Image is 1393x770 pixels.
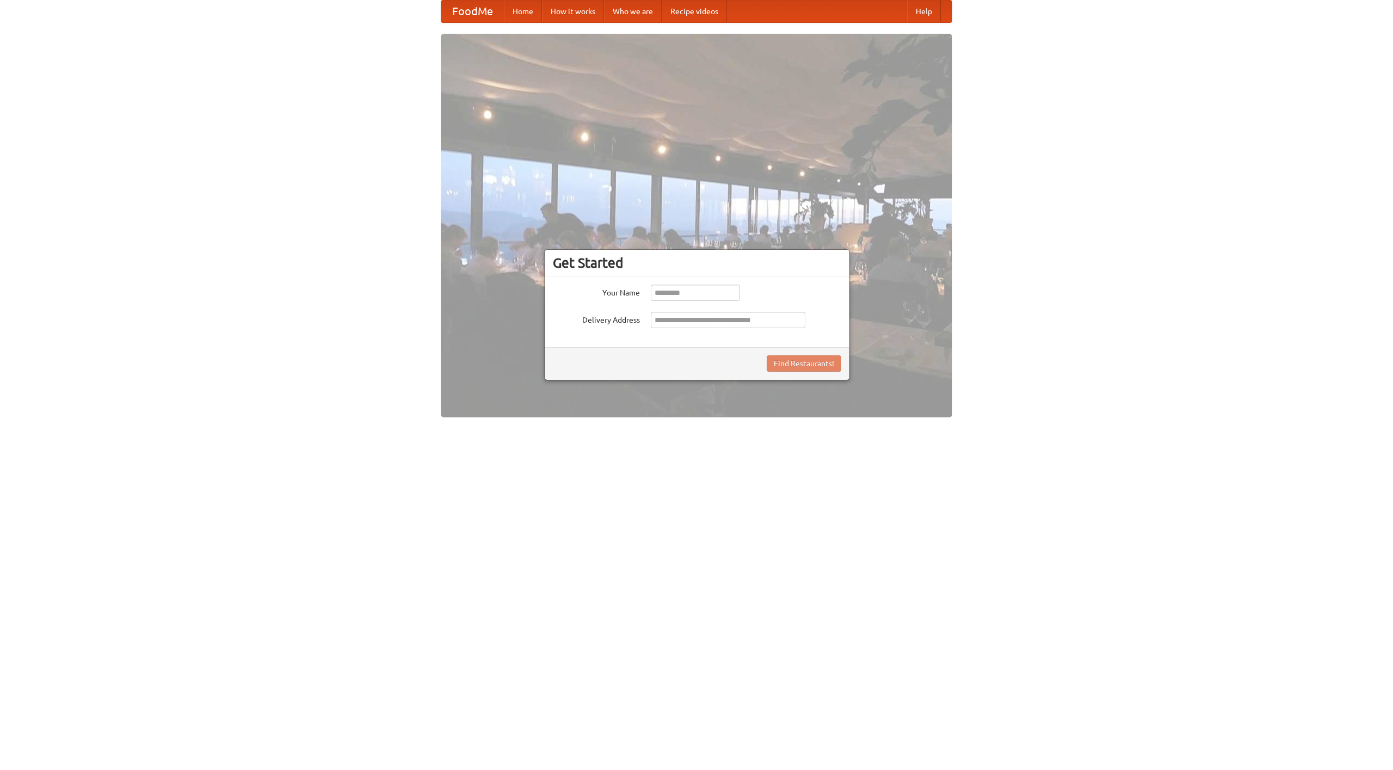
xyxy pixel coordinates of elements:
a: FoodMe [441,1,504,22]
a: How it works [542,1,604,22]
a: Who we are [604,1,662,22]
a: Recipe videos [662,1,727,22]
label: Your Name [553,285,640,298]
h3: Get Started [553,255,841,271]
a: Home [504,1,542,22]
label: Delivery Address [553,312,640,325]
a: Help [907,1,941,22]
button: Find Restaurants! [767,355,841,372]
